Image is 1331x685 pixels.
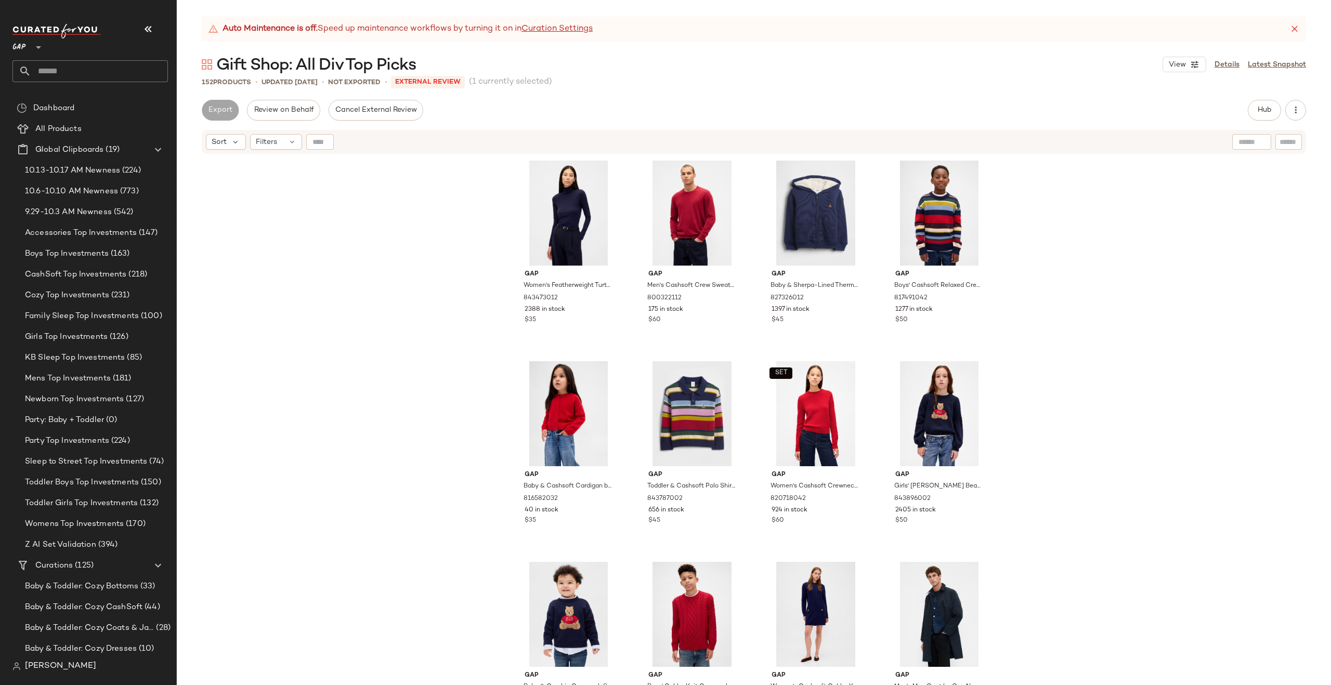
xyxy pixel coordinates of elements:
span: 2405 in stock [895,506,936,515]
span: Women's Cashsoft Crewneck Sweater by Gap Modern Red Tall Size XL [771,482,858,491]
a: Latest Snapshot [1248,59,1306,70]
span: • [385,77,387,88]
span: (170) [124,518,146,530]
button: View [1163,57,1206,72]
img: cn60139963.jpg [763,562,868,667]
span: (163) [109,248,130,260]
span: (126) [108,331,128,343]
span: (224) [120,165,141,177]
span: Baby & Sherpa-Lined Thermal Zip Hoodie by Gap New Navy Size 6-12 M [771,281,858,291]
span: Cancel External Review [335,106,417,114]
span: (100) [139,310,162,322]
span: Baby & Toddler: Cozy CashSoft [25,601,142,613]
span: (28) [154,622,171,634]
span: Mens Top Investments [25,373,111,385]
img: cn60699157.jpg [640,562,745,667]
span: (1 currently selected) [469,76,552,88]
span: 843787002 [647,494,683,504]
span: (542) [112,206,134,218]
span: $60 [772,516,784,525]
span: 1277 in stock [895,305,933,314]
span: Hub [1257,106,1272,114]
p: Not Exported [328,77,381,88]
span: Baby & Toddler: Cozy Coats & Jackets [25,622,154,634]
span: 10.13-10.17 AM Newness [25,165,120,177]
img: cn59737393.jpg [887,562,991,667]
div: Speed up maintenance workflows by turning it on in [208,23,593,35]
span: $45 [648,516,660,525]
span: (218) [126,269,147,281]
div: Products [202,77,251,88]
img: cn60671272.jpg [887,161,991,266]
span: Boys Top Investments [25,248,109,260]
p: updated [DATE] [262,77,318,88]
span: 843896002 [894,494,931,504]
img: cn60376316.jpg [516,562,621,667]
span: $60 [648,315,661,325]
span: 40 in stock [525,506,558,515]
img: cn60768615.jpg [887,361,991,466]
img: cn60514550.jpg [516,161,621,266]
span: Gap [895,470,983,480]
img: cfy_white_logo.C9jOOHJF.svg [12,24,101,38]
span: (231) [109,289,130,301]
span: Gap [525,270,612,279]
span: $50 [895,315,908,325]
span: Women's Featherweight Turtleneck by Gap Navy Blue Size S [524,281,611,291]
span: Womens Top Investments [25,518,124,530]
span: Toddler Girls Top Investments [25,497,138,509]
span: $35 [525,516,536,525]
span: (181) [111,373,132,385]
span: Baby & Toddler: Cozy Bottoms [25,581,138,592]
span: 820718042 [771,494,806,504]
button: Review on Behalf [247,100,320,121]
span: Boys' Cashsoft Relaxed Crewneck Sweater by Gap Multi Stripe Size S (6/7) [894,281,982,291]
span: All Products [35,123,82,135]
span: Family Sleep Top Investments [25,310,139,322]
span: (147) [137,227,158,239]
span: Girls Top Investments [25,331,108,343]
span: • [322,77,324,88]
span: 9.29-10.3 AM Newness [25,206,112,218]
span: Curations [35,560,73,572]
span: $45 [772,315,784,325]
span: Newborn Top Investments [25,393,124,405]
span: (0) [104,414,117,426]
span: Gap [648,270,736,279]
span: (10) [137,643,154,655]
a: Curation Settings [521,23,593,35]
span: 816582032 [524,494,558,504]
img: cn60617205.jpg [516,361,621,466]
span: Sort [212,137,227,148]
span: 827326012 [771,294,804,303]
span: (19) [103,144,120,156]
img: svg%3e [202,59,212,70]
span: Sleep to Street Top Investments [25,456,147,468]
span: GAP [12,35,26,54]
span: Gap [895,270,983,279]
span: View [1168,61,1186,69]
span: Gap [648,671,736,680]
span: 175 in stock [648,305,683,314]
button: SET [769,367,792,379]
span: 2388 in stock [525,305,565,314]
span: 10.6-10.10 AM Newness [25,186,118,197]
a: Details [1215,59,1239,70]
span: [PERSON_NAME] [25,660,96,673]
span: 817491042 [894,294,928,303]
span: (85) [125,352,142,364]
span: (132) [138,497,159,509]
span: Accessories Top Investments [25,227,137,239]
span: Gap [772,270,859,279]
span: Gap [525,470,612,480]
span: Gap [772,671,859,680]
p: External REVIEW [391,76,465,88]
span: Gap [895,671,983,680]
span: Review on Behalf [253,106,314,114]
span: SET [775,370,788,377]
span: KB Sleep Top Investments [25,352,125,364]
button: Hub [1248,100,1281,121]
span: Cozy Top Investments [25,289,109,301]
span: (773) [118,186,139,197]
span: Girls' [PERSON_NAME] Bear Logo Sweater by Gap Navy Uniform Size S (6/7) [894,482,982,491]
